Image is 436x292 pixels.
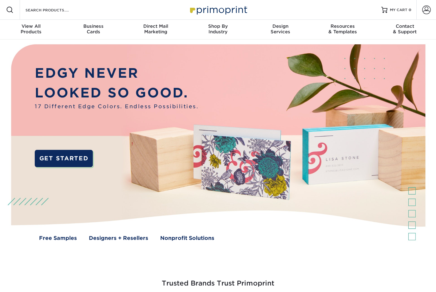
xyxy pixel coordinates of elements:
a: Free Samples [39,234,77,242]
div: Services [249,23,311,35]
span: MY CART [390,7,407,13]
div: Marketing [125,23,187,35]
a: Direct MailMarketing [125,20,187,39]
span: Resources [311,23,374,29]
div: & Templates [311,23,374,35]
input: SEARCH PRODUCTS..... [25,6,85,14]
span: Contact [374,23,436,29]
p: LOOKED SO GOOD. [35,83,199,103]
div: Cards [62,23,125,35]
a: BusinessCards [62,20,125,39]
a: Nonprofit Solutions [160,234,214,242]
div: Industry [187,23,249,35]
a: Designers + Resellers [89,234,148,242]
span: Business [62,23,125,29]
a: Shop ByIndustry [187,20,249,39]
span: 0 [409,8,411,12]
div: & Support [374,23,436,35]
span: Design [249,23,311,29]
a: GET STARTED [35,150,93,167]
p: EDGY NEVER [35,63,199,83]
a: Resources& Templates [311,20,374,39]
span: Direct Mail [125,23,187,29]
span: 17 Different Edge Colors. Endless Possibilities. [35,103,199,111]
img: Primoprint [187,3,249,16]
a: Contact& Support [374,20,436,39]
a: DesignServices [249,20,311,39]
span: Shop By [187,23,249,29]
